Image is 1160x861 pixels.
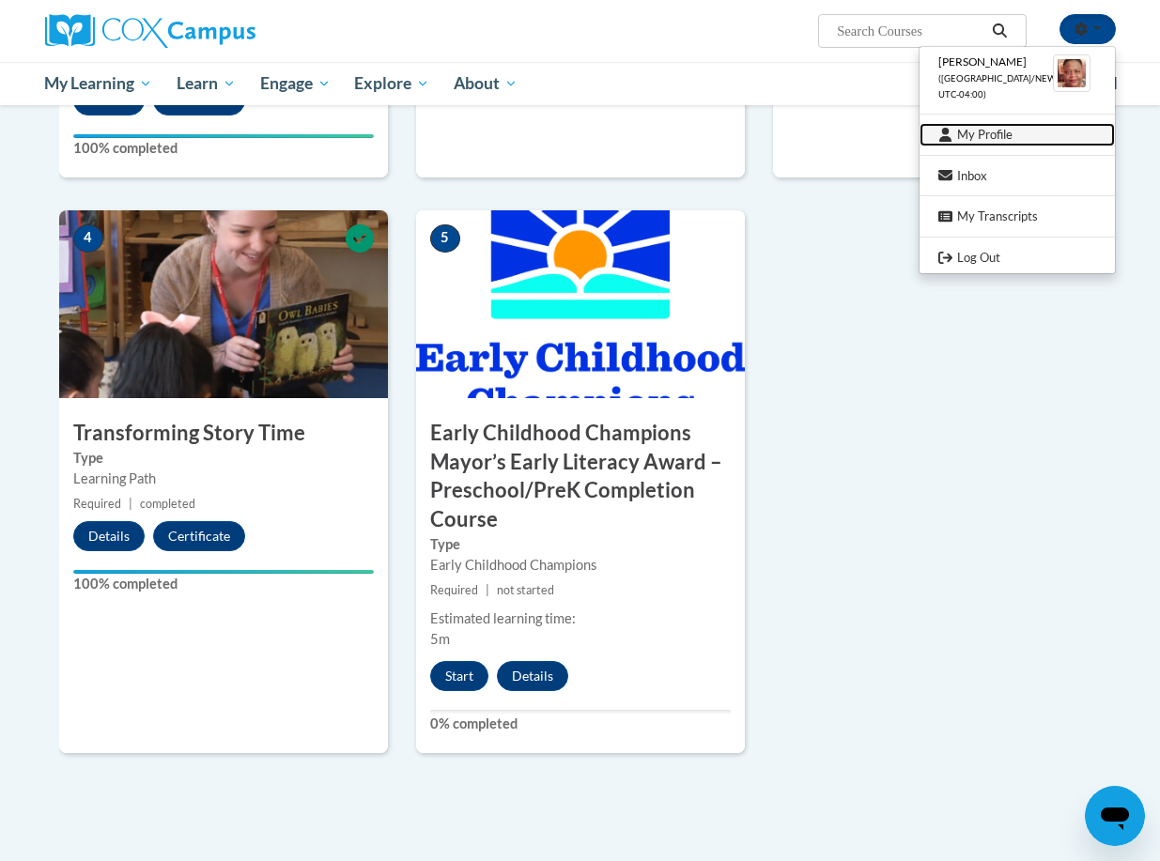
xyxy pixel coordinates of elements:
a: Engage [248,62,343,105]
a: Logout [920,246,1115,269]
a: Cox Campus [45,14,383,48]
a: Inbox [920,164,1115,188]
img: Course Image [416,210,745,398]
span: completed [140,497,195,511]
img: Learner Profile Avatar [1053,54,1090,92]
button: Account Settings [1059,14,1116,44]
a: My Transcripts [920,205,1115,228]
button: Start [430,661,488,691]
span: Required [430,583,478,597]
span: ([GEOGRAPHIC_DATA]/New_York UTC-04:00) [938,73,1085,100]
a: Explore [342,62,441,105]
span: | [129,497,132,511]
span: 4 [73,224,103,253]
label: Type [73,448,374,469]
button: Search [985,20,1013,42]
span: About [454,72,518,95]
h3: Transforming Story Time [59,419,388,448]
span: 5 [430,224,460,253]
span: Engage [260,72,331,95]
span: 5m [430,631,450,647]
span: Required [73,497,121,511]
label: Type [430,534,731,555]
div: Estimated learning time: [430,608,731,629]
a: My Profile [920,123,1115,146]
a: My Learning [33,62,165,105]
label: 100% completed [73,574,374,594]
span: | [486,583,489,597]
span: My Learning [44,72,152,95]
label: 100% completed [73,138,374,159]
input: Search Courses [835,20,985,42]
span: [PERSON_NAME] [938,54,1027,69]
button: Certificate [153,521,245,551]
h3: Early Childhood Champions Mayor’s Early Literacy Award – Preschool/PreK Completion Course [416,419,745,534]
button: Details [73,521,145,551]
div: Early Childhood Champions [430,555,731,576]
button: Details [497,661,568,691]
img: Course Image [59,210,388,398]
img: Cox Campus [45,14,255,48]
label: 0% completed [430,714,731,734]
div: Learning Path [73,469,374,489]
div: Your progress [73,134,374,138]
div: Main menu [31,62,1130,105]
span: not started [497,583,554,597]
span: Explore [354,72,429,95]
a: Learn [164,62,248,105]
span: Learn [177,72,236,95]
div: Your progress [73,570,374,574]
iframe: Button to launch messaging window [1085,786,1145,846]
a: About [441,62,530,105]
